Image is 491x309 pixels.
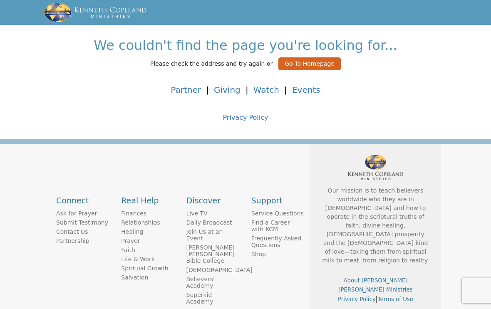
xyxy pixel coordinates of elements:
a: Live TV [186,209,239,218]
p: Please check the address and try again or [147,57,276,71]
div: | [320,276,431,304]
button: Go To Homepage [278,57,341,70]
a: Frequently Asked Questions [251,234,304,250]
a: About [PERSON_NAME] [PERSON_NAME] Ministries [338,277,412,293]
a: Spiritual Growth [121,264,174,273]
a: Life & Work [121,255,174,264]
a: Faith [121,245,174,255]
a: Privacy Policy [223,113,268,123]
a: Terms of Use [378,296,413,302]
a: Finances [121,209,174,218]
img: KCMCenterlineWebUse4ColorBlackText.png [348,155,403,180]
a: [PERSON_NAME] [PERSON_NAME] Bible College [186,243,239,265]
a: Events [292,85,320,95]
a: Privacy Policy [338,296,376,302]
a: Submit Testimony [56,218,109,227]
h2: Discover [186,196,239,205]
a: Partner [171,85,201,95]
a: Relationships [121,218,174,227]
a: Service Questions [251,209,304,218]
a: Partnership [56,236,109,245]
a: Prayer [121,236,174,245]
a: Superkid Academy [186,290,239,306]
a: Find a Career with KCM [251,218,304,234]
a: Shop [251,250,304,259]
a: Giving [214,85,241,95]
a: Ask for Prayer [56,209,109,218]
h2: Support [251,196,304,205]
img: brand [44,3,147,22]
a: Watch [253,85,279,95]
a: Contact Us [56,227,109,236]
a: Join Us at an Event [186,227,239,243]
h2: Real Help [121,196,174,205]
a: Salvation [121,273,174,282]
p: Our mission is to teach believers worldwide who they are in [DEMOGRAPHIC_DATA] and how to operate... [320,186,431,265]
a: [DEMOGRAPHIC_DATA] [186,265,239,274]
h1: We couldn't find the page you're looking for... [94,37,397,53]
a: Daily Broadcast [186,218,239,227]
span: | [243,85,251,95]
span: | [281,85,290,95]
a: Believers' Academy [186,274,239,290]
a: Healing [121,227,174,236]
span: | [203,85,212,95]
h2: Connect [56,196,109,205]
